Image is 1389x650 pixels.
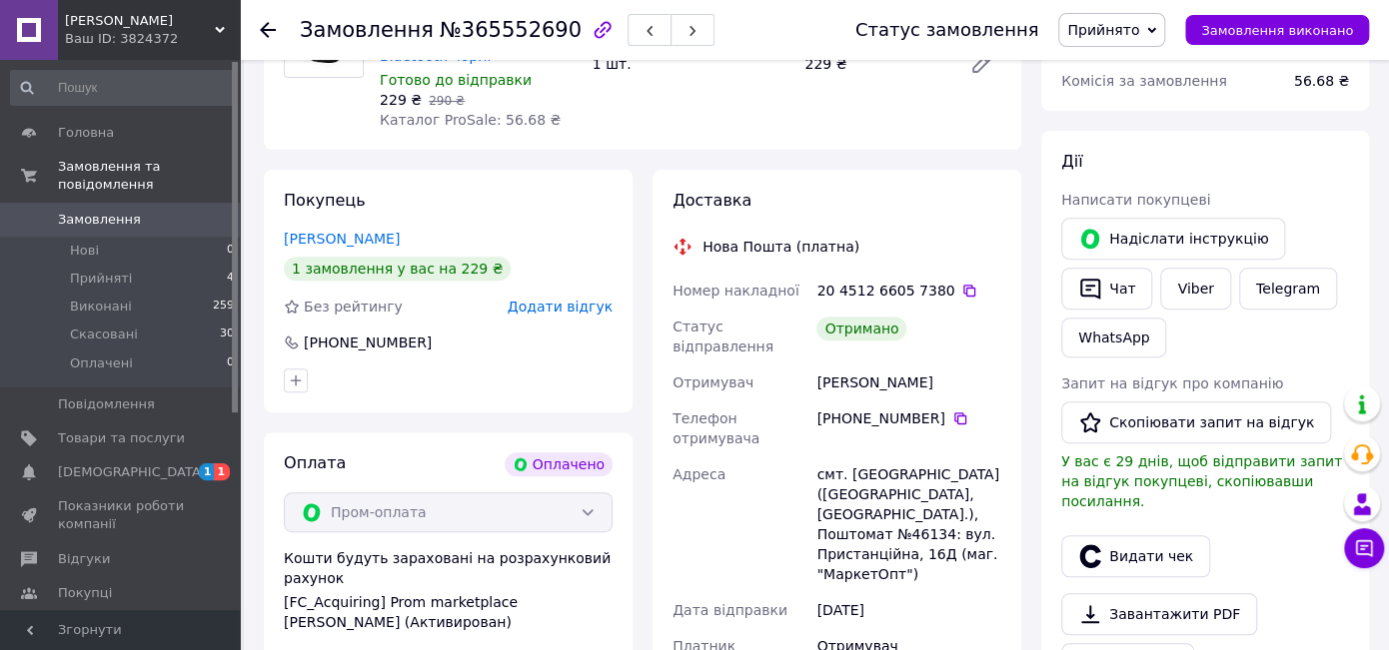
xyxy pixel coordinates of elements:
span: Каталог ProSale: 56.68 ₴ [380,112,561,128]
span: 30 [220,325,234,343]
span: Повідомлення [58,395,155,413]
div: 229 ₴ [796,50,953,78]
a: [PERSON_NAME] [284,231,400,247]
span: Адреса [673,466,725,482]
a: Viber [1160,268,1230,310]
span: Доставка [673,191,751,210]
span: 1 [214,463,230,480]
div: Ваш ID: 3824372 [65,30,240,48]
button: Надіслати інструкцію [1061,218,1285,260]
span: Номер накладної [673,283,799,299]
a: Завантажити PDF [1061,593,1257,635]
div: [DATE] [812,592,1005,628]
span: 56.68 ₴ [1294,73,1349,89]
span: Замовлення [300,18,434,42]
a: Редагувати [961,44,1001,84]
button: Скопіювати запит на відгук [1061,401,1331,443]
span: Дата відправки [673,602,787,618]
span: Без рейтингу [304,299,403,315]
span: Комісія за замовлення [1061,73,1227,89]
div: [FC_Acquiring] Prom marketplace [PERSON_NAME] (Активирован) [284,592,613,632]
span: Запит на відгук про компанію [1061,375,1283,391]
span: Замовлення [58,211,141,229]
span: У вас є 29 днів, щоб відправити запит на відгук покупцеві, скопіювавши посилання. [1061,453,1342,509]
span: Покупці [58,584,112,602]
div: смт. [GEOGRAPHIC_DATA] ([GEOGRAPHIC_DATA], [GEOGRAPHIC_DATA].), Поштомат №46134: вул. Пристанційн... [812,456,1005,592]
span: Покупець [284,191,366,210]
span: Прийняті [70,270,132,288]
div: Нова Пошта (платна) [697,237,864,257]
span: Дії [1061,152,1082,171]
span: №365552690 [440,18,582,42]
span: Написати покупцеві [1061,192,1210,208]
span: Скасовані [70,325,138,343]
span: [DEMOGRAPHIC_DATA] [58,463,206,481]
input: Пошук [10,70,236,106]
div: [PERSON_NAME] [812,364,1005,400]
span: Оплата [284,453,346,472]
span: 0 [227,242,234,260]
button: Видати чек [1061,535,1210,577]
span: Виконані [70,298,132,316]
div: [PHONE_NUMBER] [816,408,1001,428]
span: Показники роботи компанії [58,497,185,533]
span: Отримувач [673,374,753,390]
div: 1 шт. [585,50,797,78]
div: Кошти будуть зараховані на розрахунковий рахунок [284,548,613,632]
span: Телефон отримувача [673,410,759,446]
div: 20 4512 6605 7380 [816,281,1001,301]
div: Повернутися назад [260,20,276,40]
a: WhatsApp [1061,318,1166,357]
span: Статус відправлення [673,319,773,354]
button: Чат [1061,268,1152,310]
span: Прийнято [1067,22,1139,38]
span: Замовлення виконано [1201,23,1353,38]
span: Готово до відправки [380,72,532,88]
span: 290 ₴ [429,94,465,108]
span: 229 ₴ [380,92,422,108]
span: 259 [213,298,234,316]
div: Статус замовлення [855,20,1039,40]
span: Нові [70,242,99,260]
a: Бездротові навушники Bluetooth чорні [380,28,549,64]
span: Відгуки [58,550,110,568]
span: 1 [199,463,215,480]
div: [PHONE_NUMBER] [302,332,434,352]
span: Додати відгук [508,299,613,315]
div: 1 замовлення у вас на 229 ₴ [284,257,511,281]
div: Оплачено [505,452,613,476]
span: Головна [58,124,114,142]
div: Отримано [816,317,906,340]
span: ФОП Тарасенко [65,12,215,30]
span: Товари та послуги [58,429,185,447]
span: Замовлення та повідомлення [58,158,240,194]
span: Оплачені [70,354,133,372]
a: Telegram [1239,268,1337,310]
button: Чат з покупцем [1344,528,1384,568]
span: 0 [227,354,234,372]
button: Замовлення виконано [1185,15,1369,45]
span: 4 [227,270,234,288]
